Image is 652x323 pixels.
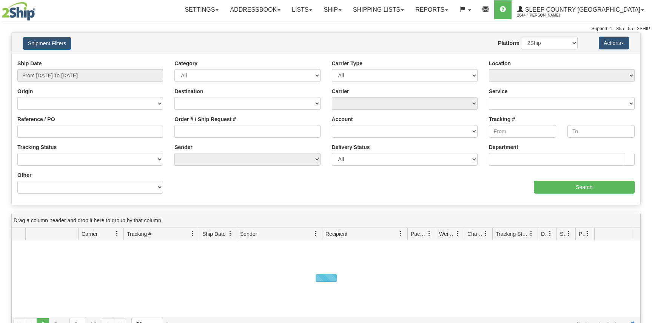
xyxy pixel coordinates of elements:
a: Ship [318,0,347,19]
a: Shipment Issues filter column settings [563,227,575,240]
label: Tracking Status [17,143,57,151]
label: Reference / PO [17,115,55,123]
a: Ship Date filter column settings [224,227,237,240]
span: Pickup Status [579,230,585,238]
span: 2044 / [PERSON_NAME] [517,12,574,19]
label: Category [174,60,197,67]
button: Actions [599,37,629,49]
a: Addressbook [224,0,286,19]
label: Delivery Status [332,143,370,151]
span: Recipient [325,230,347,238]
a: Recipient filter column settings [395,227,407,240]
a: Reports [410,0,454,19]
div: grid grouping header [12,213,640,228]
a: Charge filter column settings [479,227,492,240]
iframe: chat widget [635,123,651,200]
label: Tracking # [489,115,515,123]
span: Shipment Issues [560,230,566,238]
span: Sender [240,230,257,238]
label: Department [489,143,518,151]
a: Tracking Status filter column settings [525,227,538,240]
label: Carrier [332,88,349,95]
label: Order # / Ship Request # [174,115,236,123]
a: Packages filter column settings [423,227,436,240]
a: Carrier filter column settings [111,227,123,240]
span: Carrier [82,230,98,238]
label: Platform [498,39,519,47]
label: Location [489,60,511,67]
label: Other [17,171,31,179]
span: Ship Date [202,230,225,238]
div: Support: 1 - 855 - 55 - 2SHIP [2,26,650,32]
input: Search [534,181,635,194]
span: Charge [467,230,483,238]
a: Sender filter column settings [309,227,322,240]
label: Carrier Type [332,60,362,67]
span: Tracking # [127,230,151,238]
label: Sender [174,143,192,151]
span: Tracking Status [496,230,529,238]
a: Shipping lists [347,0,410,19]
a: Pickup Status filter column settings [581,227,594,240]
a: Lists [286,0,318,19]
input: From [489,125,556,138]
span: Weight [439,230,455,238]
label: Account [332,115,353,123]
label: Destination [174,88,203,95]
span: Sleep Country [GEOGRAPHIC_DATA] [523,6,640,13]
a: Settings [179,0,224,19]
a: Weight filter column settings [451,227,464,240]
a: Delivery Status filter column settings [544,227,556,240]
a: Tracking # filter column settings [186,227,199,240]
a: Sleep Country [GEOGRAPHIC_DATA] 2044 / [PERSON_NAME] [512,0,650,19]
img: logo2044.jpg [2,2,35,21]
span: Delivery Status [541,230,547,238]
span: Packages [411,230,427,238]
label: Origin [17,88,33,95]
label: Ship Date [17,60,42,67]
input: To [567,125,635,138]
button: Shipment Filters [23,37,71,50]
label: Service [489,88,508,95]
